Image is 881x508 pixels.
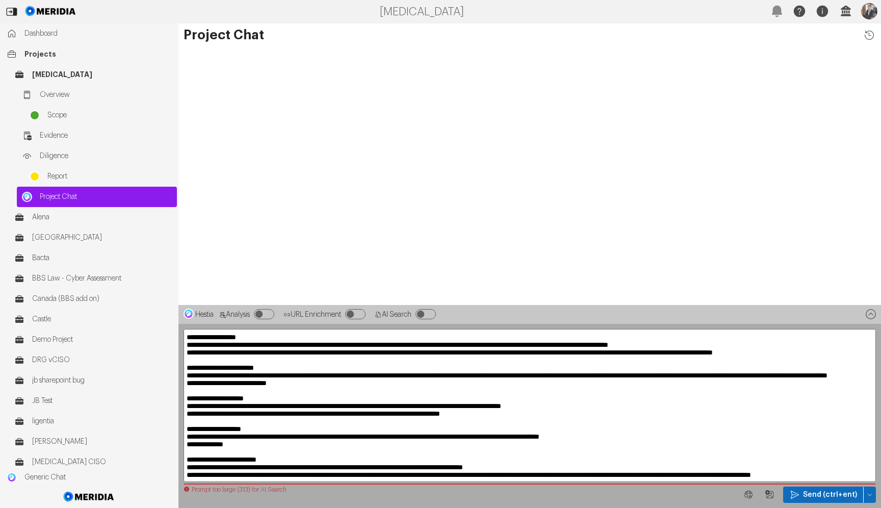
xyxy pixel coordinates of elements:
[9,370,177,391] a: jb sharepoint bug
[283,311,291,318] svg: Analysis
[9,289,177,309] a: Canada (BBS add on)
[24,166,177,187] a: Report
[24,29,172,39] span: Dashboard
[2,44,177,64] a: Projects
[47,171,172,182] span: Report
[22,192,32,202] img: Project Chat
[17,85,177,105] a: Overview
[32,355,172,365] span: DRG vCISO
[7,472,17,482] img: Generic Chat
[32,273,172,284] span: BBS Law - Cyber Assessment
[184,29,876,42] h1: Project Chat
[17,146,177,166] a: Diligence
[24,105,177,125] a: Scope
[40,90,172,100] span: Overview
[32,396,172,406] span: JB Test
[40,151,172,161] span: Diligence
[9,329,177,350] a: Demo Project
[32,294,172,304] span: Canada (BBS add on)
[47,110,172,120] span: Scope
[32,233,172,243] span: [GEOGRAPHIC_DATA]
[9,248,177,268] a: Bacta
[9,350,177,370] a: DRG vCISO
[32,457,172,467] span: [MEDICAL_DATA] CISO
[32,335,172,345] span: Demo Project
[861,3,877,19] img: Profile Icon
[382,311,411,318] span: AI Search
[9,64,177,85] a: [MEDICAL_DATA]
[9,452,177,472] a: [MEDICAL_DATA] CISO
[9,309,177,329] a: Castle
[32,375,172,386] span: jb sharepoint bug
[62,486,116,508] img: Meridia Logo
[375,311,382,318] svg: AI Search
[783,487,864,503] button: Send (ctrl+ent)
[195,311,214,318] span: Hestia
[9,207,177,227] a: Alena
[17,187,177,207] a: Project ChatProject Chat
[24,49,172,59] span: Projects
[32,314,172,324] span: Castle
[762,487,778,503] button: Image Query
[226,311,250,318] span: Analysis
[864,487,876,503] button: Send (ctrl+ent)
[184,309,194,319] img: Hestia
[740,487,757,503] button: Web Search
[32,437,172,447] span: [PERSON_NAME]
[32,69,172,80] span: [MEDICAL_DATA]
[32,253,172,263] span: Bacta
[9,431,177,452] a: [PERSON_NAME]
[803,490,857,500] span: Send (ctrl+ent)
[9,268,177,289] a: BBS Law - Cyber Assessment
[9,411,177,431] a: ligentia
[32,416,172,426] span: ligentia
[40,192,172,202] span: Project Chat
[2,23,177,44] a: Dashboard
[40,131,172,141] span: Evidence
[9,391,177,411] a: JB Test
[219,311,226,318] svg: Analysis
[2,467,177,488] a: Generic ChatGeneric Chat
[32,212,172,222] span: Alena
[291,311,341,318] span: URL Enrichment
[17,125,177,146] a: Evidence
[184,486,876,494] div: Prompt too large (313) for AI Search
[24,472,172,482] span: Generic Chat
[9,227,177,248] a: [GEOGRAPHIC_DATA]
